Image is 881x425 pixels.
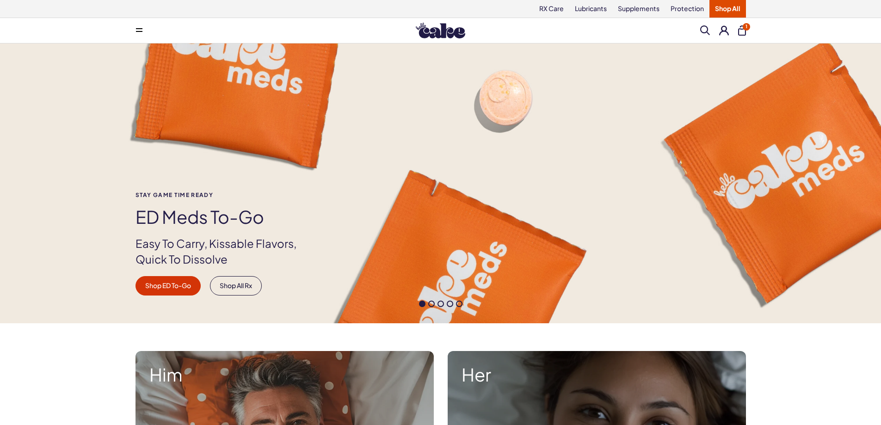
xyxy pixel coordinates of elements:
strong: Him [149,365,420,384]
button: 1 [738,25,746,36]
strong: Her [462,365,732,384]
span: 1 [743,23,750,31]
a: Shop ED To-Go [136,276,201,296]
h1: ED Meds to-go [136,207,312,227]
p: Easy To Carry, Kissable Flavors, Quick To Dissolve [136,236,312,267]
a: Shop All Rx [210,276,262,296]
span: Stay Game time ready [136,192,312,198]
img: Hello Cake [416,23,465,38]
